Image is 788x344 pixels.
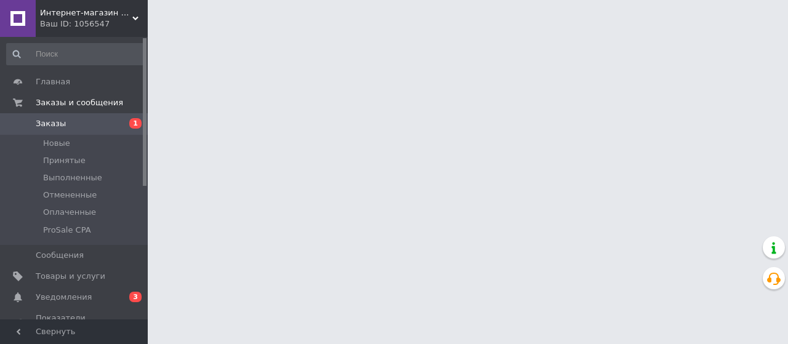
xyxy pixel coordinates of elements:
span: Выполненные [43,172,102,183]
input: Поиск [6,43,145,65]
span: 3 [129,292,142,302]
span: ProSale CPA [43,225,91,236]
div: Ваш ID: 1056547 [40,18,148,30]
span: Товары и услуги [36,271,105,282]
span: Оплаченные [43,207,96,218]
span: Заказы [36,118,66,129]
span: 1 [129,118,142,129]
span: Отмененные [43,190,97,201]
span: Заказы и сообщения [36,97,123,108]
span: Принятые [43,155,86,166]
span: Уведомления [36,292,92,303]
span: Новые [43,138,70,149]
span: Интернет-магазин кожаной обуви ТМ Vasha Para [40,7,132,18]
span: Показатели работы компании [36,313,114,335]
span: Главная [36,76,70,87]
span: Сообщения [36,250,84,261]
